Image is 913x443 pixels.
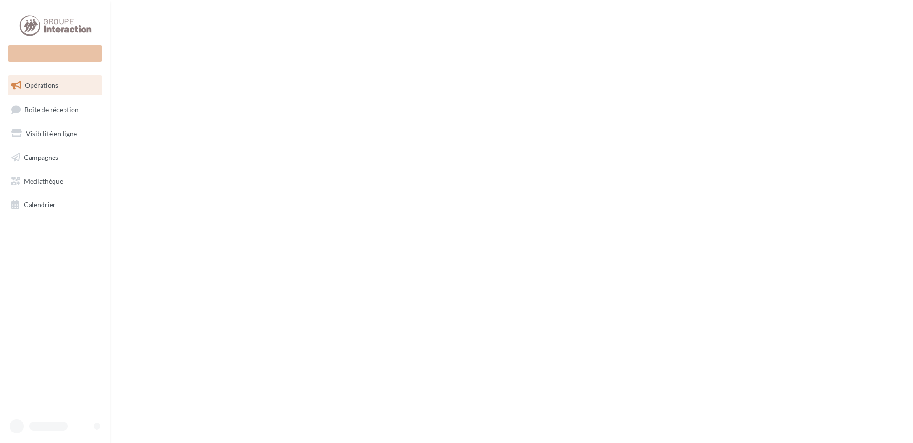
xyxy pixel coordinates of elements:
[26,129,77,137] span: Visibilité en ligne
[6,75,104,95] a: Opérations
[6,124,104,144] a: Visibilité en ligne
[8,45,102,62] div: Nouvelle campagne
[6,195,104,215] a: Calendrier
[24,177,63,185] span: Médiathèque
[6,171,104,191] a: Médiathèque
[24,105,79,113] span: Boîte de réception
[25,81,58,89] span: Opérations
[6,99,104,120] a: Boîte de réception
[24,153,58,161] span: Campagnes
[24,200,56,209] span: Calendrier
[6,148,104,168] a: Campagnes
